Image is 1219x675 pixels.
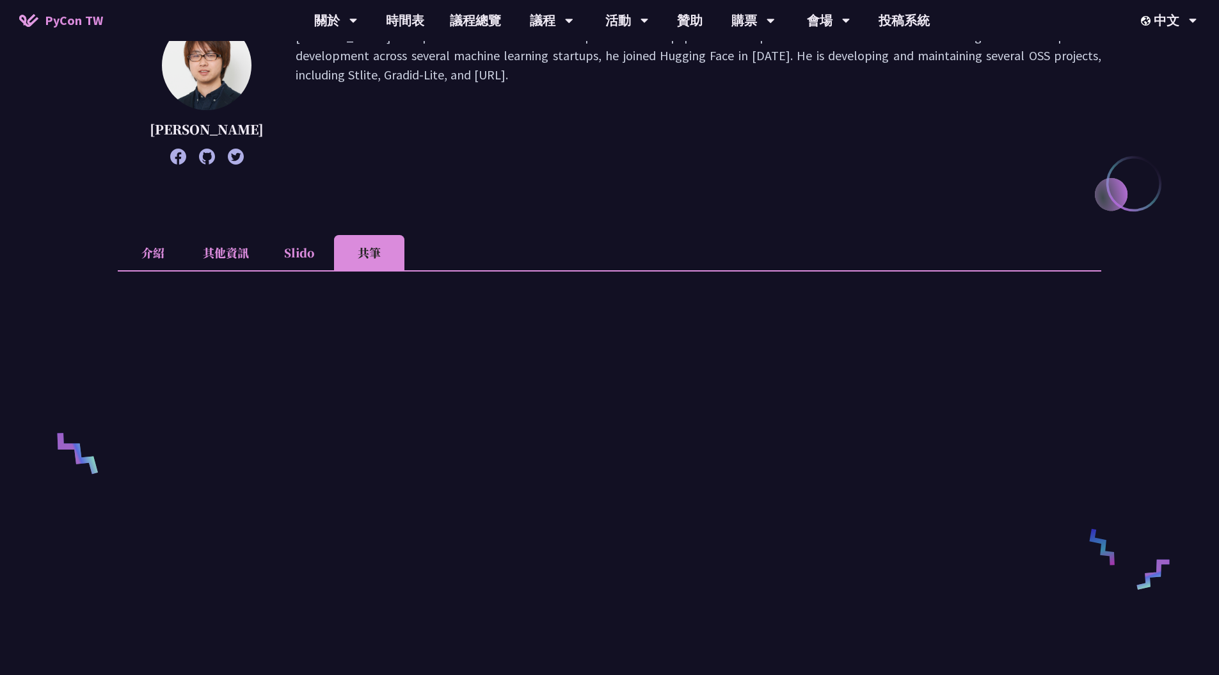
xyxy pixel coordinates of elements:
[162,20,251,110] img: Yuichiro Tachibana
[118,235,188,270] li: 介紹
[1141,16,1154,26] img: Locale Icon
[150,120,264,139] p: [PERSON_NAME]
[19,14,38,27] img: Home icon of PyCon TW 2025
[188,235,264,270] li: 其他資訊
[264,235,334,270] li: Slido
[334,235,404,270] li: 共筆
[45,11,103,30] span: PyCon TW
[296,27,1101,158] p: [PERSON_NAME] is a professional software developer with a deep passion for open-source software. ...
[6,4,116,37] a: PyCon TW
